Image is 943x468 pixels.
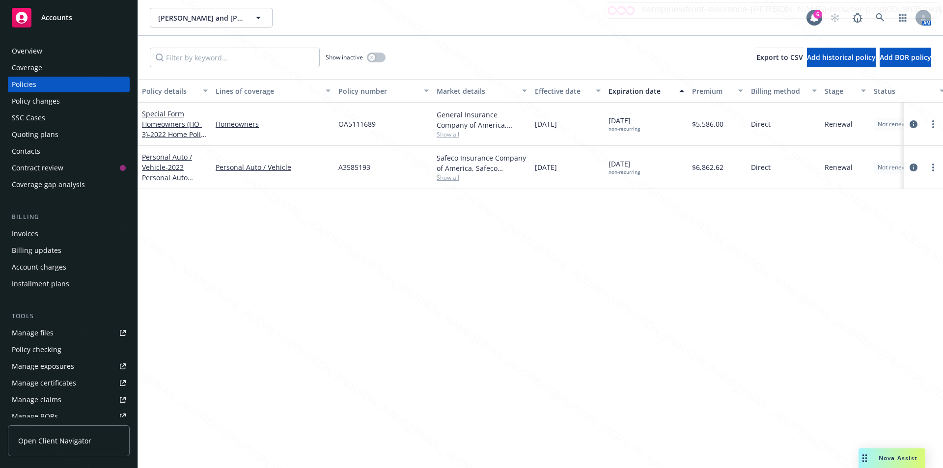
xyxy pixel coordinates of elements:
[8,212,130,222] div: Billing
[751,86,806,96] div: Billing method
[859,448,925,468] button: Nova Assist
[751,162,771,172] span: Direct
[8,276,130,292] a: Installment plans
[908,162,919,173] a: circleInformation
[8,409,130,424] a: Manage BORs
[807,53,876,62] span: Add historical policy
[927,118,939,130] a: more
[756,48,803,67] button: Export to CSV
[18,436,91,446] span: Open Client Navigator
[12,127,58,142] div: Quoting plans
[12,60,42,76] div: Coverage
[821,79,870,103] button: Stage
[216,86,320,96] div: Lines of coverage
[535,86,590,96] div: Effective date
[747,79,821,103] button: Billing method
[12,392,61,408] div: Manage claims
[437,130,527,138] span: Show all
[41,14,72,22] span: Accounts
[756,53,803,62] span: Export to CSV
[12,226,38,242] div: Invoices
[12,358,74,374] div: Manage exposures
[605,79,688,103] button: Expiration date
[859,448,871,468] div: Drag to move
[807,48,876,67] button: Add historical policy
[142,86,197,96] div: Policy details
[8,392,130,408] a: Manage claims
[437,110,527,130] div: General Insurance Company of America, Safeco Insurance (Liberty Mutual)
[908,118,919,130] a: circleInformation
[878,120,915,129] span: Not renewing
[825,8,845,28] a: Start snowing
[8,143,130,159] a: Contacts
[880,48,931,67] button: Add BOR policy
[878,163,915,172] span: Not renewing
[338,86,418,96] div: Policy number
[8,375,130,391] a: Manage certificates
[8,325,130,341] a: Manage files
[825,119,853,129] span: Renewal
[433,79,531,103] button: Market details
[142,163,193,193] span: - 2023 Personal Auto Policy
[142,109,208,160] a: Special Form Homeowners (HO-3)
[8,160,130,176] a: Contract review
[8,311,130,321] div: Tools
[8,110,130,126] a: SSC Cases
[12,110,45,126] div: SSC Cases
[437,173,527,182] span: Show all
[437,86,516,96] div: Market details
[692,119,723,129] span: $5,586.00
[751,119,771,129] span: Direct
[692,162,723,172] span: $6,862.62
[12,375,76,391] div: Manage certificates
[531,79,605,103] button: Effective date
[150,8,273,28] button: [PERSON_NAME] and [PERSON_NAME]
[12,93,60,109] div: Policy changes
[12,409,58,424] div: Manage BORs
[142,152,192,193] a: Personal Auto / Vehicle
[927,162,939,173] a: more
[12,43,42,59] div: Overview
[138,79,212,103] button: Policy details
[12,259,66,275] div: Account charges
[8,60,130,76] a: Coverage
[609,126,640,132] div: non-recurring
[870,8,890,28] a: Search
[12,160,63,176] div: Contract review
[535,162,557,172] span: [DATE]
[12,177,85,193] div: Coverage gap analysis
[8,4,130,31] a: Accounts
[216,119,331,129] a: Homeowners
[609,169,640,175] div: non-recurring
[692,86,732,96] div: Premium
[609,159,640,175] span: [DATE]
[880,53,931,62] span: Add BOR policy
[8,259,130,275] a: Account charges
[893,8,913,28] a: Switch app
[8,226,130,242] a: Invoices
[8,243,130,258] a: Billing updates
[12,143,40,159] div: Contacts
[688,79,747,103] button: Premium
[12,77,36,92] div: Policies
[848,8,867,28] a: Report a Bug
[212,79,334,103] button: Lines of coverage
[8,127,130,142] a: Quoting plans
[338,162,370,172] span: A3585193
[338,119,376,129] span: OA5111689
[150,48,320,67] input: Filter by keyword...
[158,13,243,23] span: [PERSON_NAME] and [PERSON_NAME]
[8,342,130,358] a: Policy checking
[12,342,61,358] div: Policy checking
[8,358,130,374] a: Manage exposures
[825,86,855,96] div: Stage
[609,86,673,96] div: Expiration date
[216,162,331,172] a: Personal Auto / Vehicle
[334,79,433,103] button: Policy number
[8,93,130,109] a: Policy changes
[8,77,130,92] a: Policies
[12,243,61,258] div: Billing updates
[142,130,208,160] span: - 2022 Home Policy - [STREET_ADDRESS]
[437,153,527,173] div: Safeco Insurance Company of America, Safeco Insurance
